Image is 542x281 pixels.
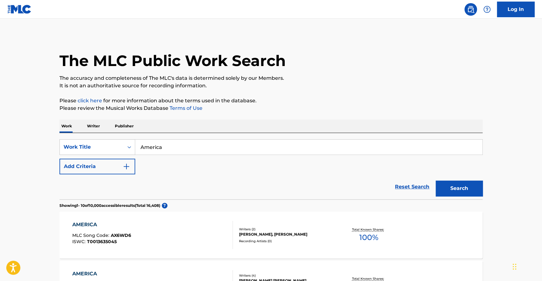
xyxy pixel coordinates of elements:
[85,120,102,133] p: Writer
[513,257,516,276] div: Drag
[481,3,493,16] div: Help
[352,227,385,232] p: Total Known Shares:
[511,251,542,281] iframe: Chat Widget
[8,5,32,14] img: MLC Logo
[497,2,534,17] a: Log In
[59,203,160,208] p: Showing 1 - 10 of 10,000 accessible results (Total 16,408 )
[59,82,483,89] p: It is not an authoritative source for recording information.
[59,139,483,199] form: Search Form
[59,51,286,70] h1: The MLC Public Work Search
[72,270,127,278] div: AMERICA
[483,6,491,13] img: help
[239,273,333,278] div: Writers ( 4 )
[168,105,202,111] a: Terms of Use
[87,239,117,244] span: T0013635045
[359,232,378,243] span: 100 %
[239,227,333,232] div: Writers ( 2 )
[352,276,385,281] p: Total Known Shares:
[78,98,102,104] a: click here
[72,239,87,244] span: ISWC :
[59,120,74,133] p: Work
[123,163,130,170] img: 9d2ae6d4665cec9f34b9.svg
[59,74,483,82] p: The accuracy and completeness of The MLC's data is determined solely by our Members.
[392,180,432,194] a: Reset Search
[111,232,131,238] span: AX6WD6
[239,232,333,237] div: [PERSON_NAME], [PERSON_NAME]
[64,143,120,151] div: Work Title
[59,97,483,105] p: Please for more information about the terms used in the database.
[59,159,135,174] button: Add Criteria
[59,105,483,112] p: Please review the Musical Works Database
[72,232,111,238] span: MLC Song Code :
[464,3,477,16] a: Public Search
[162,203,167,208] span: ?
[72,221,131,228] div: AMERICA
[113,120,135,133] p: Publisher
[59,212,483,258] a: AMERICAMLC Song Code:AX6WD6ISWC:T0013635045Writers (2)[PERSON_NAME], [PERSON_NAME]Recording Artis...
[239,239,333,243] div: Recording Artists ( 0 )
[436,181,483,196] button: Search
[467,6,474,13] img: search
